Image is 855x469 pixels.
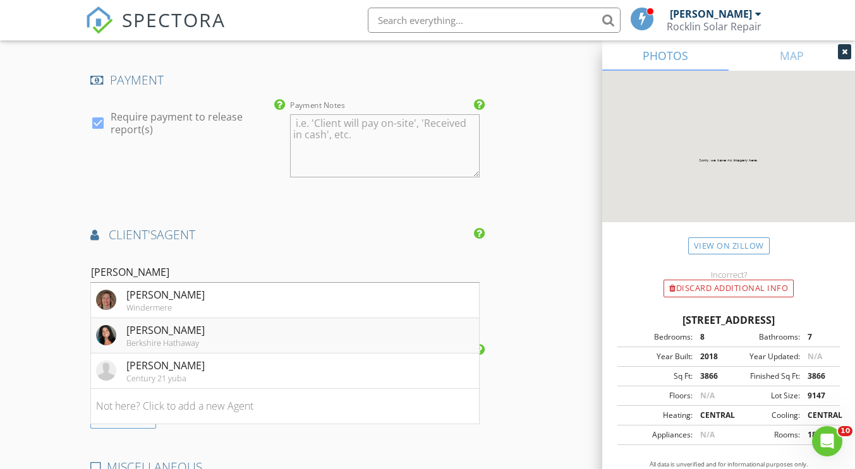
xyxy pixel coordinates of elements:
div: Incorrect? [602,270,855,280]
div: [STREET_ADDRESS] [617,312,840,328]
div: Sq Ft: [621,371,693,382]
div: CENTRAL [800,410,836,421]
div: 3866 [693,371,729,382]
input: Search for an Agent [90,262,479,283]
a: SPECTORA [85,17,226,44]
input: Search everything... [368,8,621,33]
div: Rooms: [729,429,800,441]
div: Bedrooms: [621,331,693,343]
div: Finished Sq Ft: [729,371,800,382]
div: 7 [800,331,836,343]
div: 9147 [800,390,836,401]
p: All data is unverified and for informational purposes only. [617,460,840,469]
div: 8 [693,331,729,343]
span: N/A [700,429,715,440]
div: Lot Size: [729,390,800,401]
div: Windermere [126,302,205,312]
div: [PERSON_NAME] [126,287,205,302]
div: Discard Additional info [664,280,794,297]
label: Require payment to release report(s) [111,110,280,136]
span: N/A [808,351,822,362]
span: 10 [838,426,852,436]
div: CENTRAL [693,410,729,421]
a: View on Zillow [688,237,770,254]
div: 2018 [693,351,729,362]
a: PHOTOS [602,40,729,71]
img: Lisa_Sampson.jpg [96,325,116,345]
div: Heating: [621,410,693,421]
div: Cooling: [729,410,800,421]
div: Year Updated: [729,351,800,362]
div: Berkshire Hathaway [126,338,205,348]
div: Bathrooms: [729,331,800,343]
div: Rocklin Solar Repair [667,20,761,33]
img: streetview [602,71,855,252]
span: client's [109,226,157,243]
div: Floors: [621,390,693,401]
h4: AGENT [90,227,479,243]
div: Appliances: [621,429,693,441]
li: Not here? Click to add a new Agent [91,389,478,424]
a: MAP [729,40,855,71]
div: 3866 [800,371,836,382]
span: N/A [700,390,715,401]
div: Year Built: [621,351,693,362]
div: 18 [800,429,836,441]
iframe: Intercom live chat [812,426,842,456]
img: default-user-f0147aede5fd5fa78ca7ade42f37bd4542148d508eef1c3d3ea960f66861d68b.jpg [96,360,116,381]
h4: PAYMENT [90,72,479,88]
div: Century 21 yuba [126,373,205,383]
div: [PERSON_NAME] [126,358,205,373]
img: Lisa_Rosas.jpg [96,290,116,310]
div: [PERSON_NAME] [126,323,205,338]
span: SPECTORA [122,6,226,33]
div: [PERSON_NAME] [670,8,752,20]
img: The Best Home Inspection Software - Spectora [85,6,113,34]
